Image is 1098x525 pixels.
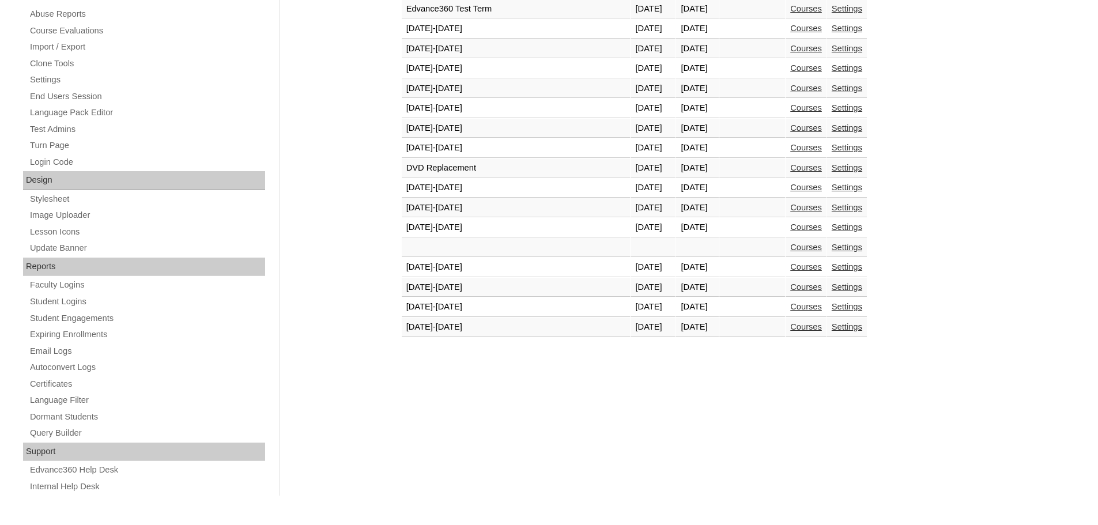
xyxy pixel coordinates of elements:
a: Certificates [29,377,265,391]
td: [DATE] [676,158,718,178]
a: Import / Export [29,40,265,54]
a: Student Logins [29,294,265,309]
a: Login Code [29,155,265,169]
td: [DATE] [631,138,676,158]
a: Courses [790,84,822,93]
td: [DATE]-[DATE] [402,59,631,78]
a: Settings [832,63,862,73]
a: Expiring Enrollments [29,327,265,342]
td: [DATE] [676,39,718,59]
td: [DATE] [676,258,718,277]
a: Autoconvert Logs [29,360,265,375]
a: Internal Help Desk [29,479,265,494]
a: Faculty Logins [29,278,265,292]
td: [DATE] [676,79,718,99]
a: Settings [832,44,862,53]
td: [DATE] [631,178,676,198]
td: [DATE] [631,99,676,118]
td: [DATE] [676,119,718,138]
td: [DATE] [676,99,718,118]
a: Test Admins [29,122,265,137]
td: [DATE] [631,278,676,297]
div: Design [23,171,265,190]
a: Settings [29,73,265,87]
td: DVD Replacement [402,158,631,178]
a: Courses [790,222,822,232]
a: Settings [832,183,862,192]
a: Courses [790,322,822,331]
div: Support [23,443,265,461]
td: [DATE]-[DATE] [402,318,631,337]
a: Settings [832,163,862,172]
td: [DATE]-[DATE] [402,198,631,218]
a: Settings [832,84,862,93]
a: Turn Page [29,138,265,153]
a: Lesson Icons [29,225,265,239]
a: Courses [790,243,822,252]
td: [DATE]-[DATE] [402,218,631,237]
a: Settings [832,103,862,112]
a: Student Engagements [29,311,265,326]
a: Clone Tools [29,56,265,71]
td: [DATE] [631,158,676,178]
td: [DATE] [676,59,718,78]
td: [DATE] [676,218,718,237]
a: Dormant Students [29,410,265,424]
td: [DATE] [676,178,718,198]
td: [DATE] [631,19,676,39]
a: Settings [832,4,862,13]
a: Courses [790,203,822,212]
a: Settings [832,262,862,271]
td: [DATE] [631,318,676,337]
a: Courses [790,4,822,13]
a: Courses [790,63,822,73]
td: [DATE] [631,218,676,237]
a: Courses [790,302,822,311]
td: [DATE] [631,297,676,317]
a: Courses [790,163,822,172]
a: Stylesheet [29,192,265,206]
a: Settings [832,302,862,311]
a: Course Evaluations [29,24,265,38]
a: Courses [790,183,822,192]
a: Settings [832,123,862,133]
a: Settings [832,282,862,292]
td: [DATE]-[DATE] [402,79,631,99]
td: [DATE] [676,138,718,158]
a: Settings [832,243,862,252]
a: Language Filter [29,393,265,407]
td: [DATE] [631,39,676,59]
td: [DATE]-[DATE] [402,19,631,39]
a: Courses [790,103,822,112]
a: Abuse Reports [29,7,265,21]
a: Settings [832,24,862,33]
td: [DATE]-[DATE] [402,138,631,158]
td: [DATE]-[DATE] [402,99,631,118]
td: [DATE] [676,318,718,337]
a: Language Pack Editor [29,105,265,120]
a: Email Logs [29,344,265,358]
td: [DATE] [676,297,718,317]
td: [DATE]-[DATE] [402,178,631,198]
td: [DATE] [631,119,676,138]
div: Reports [23,258,265,276]
a: Query Builder [29,426,265,440]
td: [DATE] [631,198,676,218]
td: [DATE]-[DATE] [402,297,631,317]
td: [DATE] [631,79,676,99]
a: Courses [790,282,822,292]
td: [DATE]-[DATE] [402,119,631,138]
td: [DATE]-[DATE] [402,278,631,297]
a: Courses [790,44,822,53]
a: Courses [790,143,822,152]
a: Settings [832,222,862,232]
a: Courses [790,262,822,271]
a: Courses [790,24,822,33]
td: [DATE] [631,258,676,277]
a: Settings [832,203,862,212]
td: [DATE] [631,59,676,78]
td: [DATE]-[DATE] [402,258,631,277]
td: [DATE] [676,278,718,297]
td: [DATE]-[DATE] [402,39,631,59]
a: Settings [832,143,862,152]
